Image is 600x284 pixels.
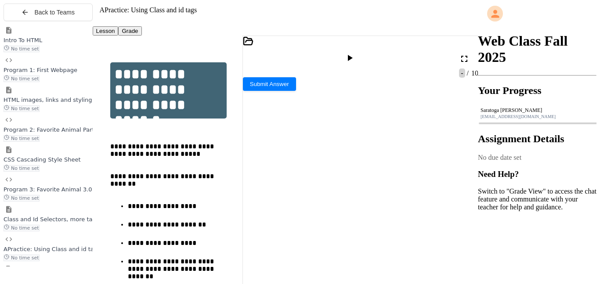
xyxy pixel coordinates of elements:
span: APractice: Using Class and id tags [4,246,101,252]
span: No time set [4,75,40,82]
span: No time set [4,225,40,231]
span: 10 [470,69,478,77]
span: No time set [4,255,40,261]
div: My Account [478,4,596,24]
div: [EMAIL_ADDRESS][DOMAIN_NAME] [481,114,594,119]
span: / [467,69,469,77]
button: Lesson [93,26,119,36]
button: Back to Teams [4,4,93,21]
span: Class and Id Selectors, more tags, links [4,216,116,223]
h1: Web Class Fall 2025 [478,33,596,65]
span: Program 3: Favorite Animal 3.0 [4,186,92,193]
p: Switch to "Grade View" to access the chat feature and communicate with your teacher for help and ... [478,187,596,211]
h2: Assignment Details [478,133,596,145]
span: No time set [4,195,40,201]
span: No time set [4,165,40,172]
span: Intro To HTML [4,37,42,43]
span: Submit Answer [250,81,289,87]
h2: Your Progress [478,85,596,97]
div: Saratoga [PERSON_NAME] [481,107,594,114]
span: No time set [4,105,40,112]
span: - [459,68,465,78]
button: Grade [118,26,141,36]
span: Program 1: First Webpage [4,67,77,73]
span: Program 2: Favorite Animal Part 2 [4,126,100,133]
span: HTML images, links and styling tags [4,97,106,103]
span: No time set [4,135,40,142]
div: No due date set [478,154,596,162]
span: Back to Teams [34,9,75,16]
span: APractice: Using Class and id tags [100,6,197,14]
h3: Need Help? [478,169,596,179]
button: Submit Answer [243,77,296,91]
span: No time set [4,46,40,52]
span: CSS Cascading Style Sheet [4,156,81,163]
